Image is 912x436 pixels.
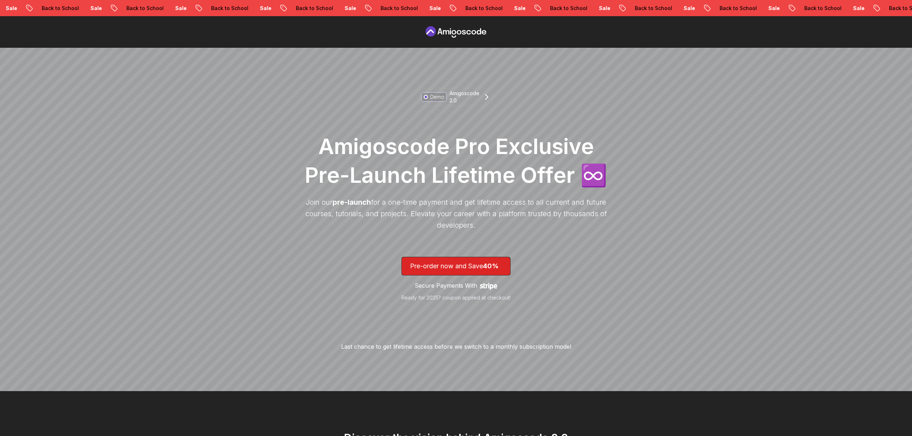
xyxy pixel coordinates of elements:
p: Join our for a one-time payment and get lifetime access to all current and future courses, tutori... [302,196,610,231]
span: 40% [483,262,499,270]
a: lifetime-access [401,257,511,301]
p: Sale [593,5,616,12]
p: Sale [763,5,786,12]
p: Sale [85,5,108,12]
p: Sale [847,5,870,12]
h1: Amigoscode Pro Exclusive Pre-Launch Lifetime Offer ♾️ [302,132,610,189]
p: Sale [678,5,701,12]
a: DemoAmigoscode 2.0 [419,88,493,106]
p: Back to School [714,5,763,12]
p: Back to School [629,5,678,12]
p: Amigoscode 2.0 [450,90,479,104]
p: Back to School [205,5,254,12]
p: Back to School [290,5,339,12]
p: Back to School [460,5,508,12]
p: Back to School [544,5,593,12]
p: Demo [430,93,444,101]
p: Back to School [375,5,424,12]
p: Last chance to get lifetime access before we switch to a monthly subscription model [341,342,571,351]
p: Sale [254,5,277,12]
p: Secure Payments With [415,281,477,290]
p: Sale [339,5,362,12]
p: Back to School [36,5,85,12]
span: pre-launch [332,198,371,207]
p: Sale [508,5,531,12]
p: Sale [424,5,447,12]
p: Ready for 2025? coupon applied at checkout! [401,294,511,301]
p: Back to School [799,5,847,12]
p: Pre-order now and Save [410,261,502,271]
p: Sale [169,5,192,12]
p: Back to School [121,5,169,12]
a: Pre Order page [424,26,488,38]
